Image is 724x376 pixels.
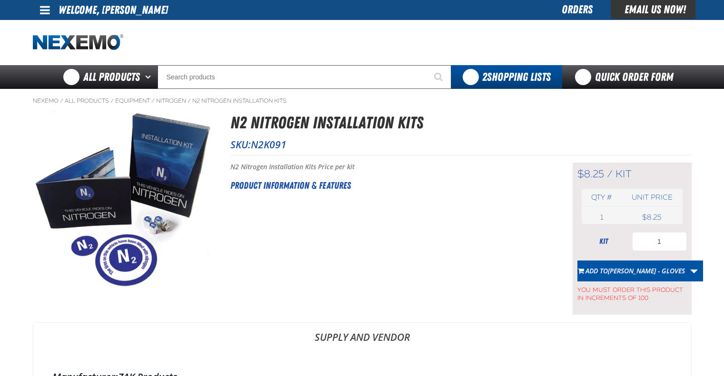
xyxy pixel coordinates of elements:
[188,97,191,105] span: /
[33,34,123,51] a: Home
[110,97,114,105] span: /
[622,189,682,206] th: Unit price
[192,97,287,105] a: N2 Nitrogen Installation Kits
[60,97,63,105] span: /
[230,163,549,172] p: N2 Nitrogen Installation Kits Price per kit
[156,97,186,105] a: Nitrogen
[230,178,549,193] h2: Product Information & Features
[585,266,685,275] span: Add to
[33,110,213,290] img: N2 Nitrogen Installation Kits
[33,97,692,105] nav: Breadcrumbs
[230,110,692,135] h1: N2 Nitrogen Installation Kits
[577,236,630,247] div: kit
[607,168,613,180] span: /
[482,70,551,84] span: Shopping Lists
[115,97,150,105] a: Equipment
[600,213,603,222] span: 1
[33,34,123,51] img: Nexemo logo
[151,97,155,105] span: /
[83,68,140,86] span: All Products
[142,65,158,89] button: Open All Products pages
[577,168,604,180] span: $8.25
[427,65,451,89] button: Start Searching
[451,65,562,89] button: You have 2 Shopping Lists. Open to view details
[33,323,691,351] a: Supply and Vendor
[562,65,691,89] a: Quick Order Form
[622,211,682,224] td: $8.25
[230,138,692,151] p: SKU:
[577,281,687,302] span: You must order this product in increments of 100
[65,97,109,105] a: All Products
[685,260,703,281] a: More Actions
[251,138,287,151] span: N2K091
[33,97,59,105] a: Nexemo
[158,65,451,89] input: Search
[582,189,622,206] th: Qty #
[482,70,487,84] strong: 2
[608,266,685,275] span: [PERSON_NAME] - GLOVES
[615,168,632,180] span: kit
[577,260,685,281] button: Add to[PERSON_NAME] - GLOVES
[632,232,687,251] input: Product Quantity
